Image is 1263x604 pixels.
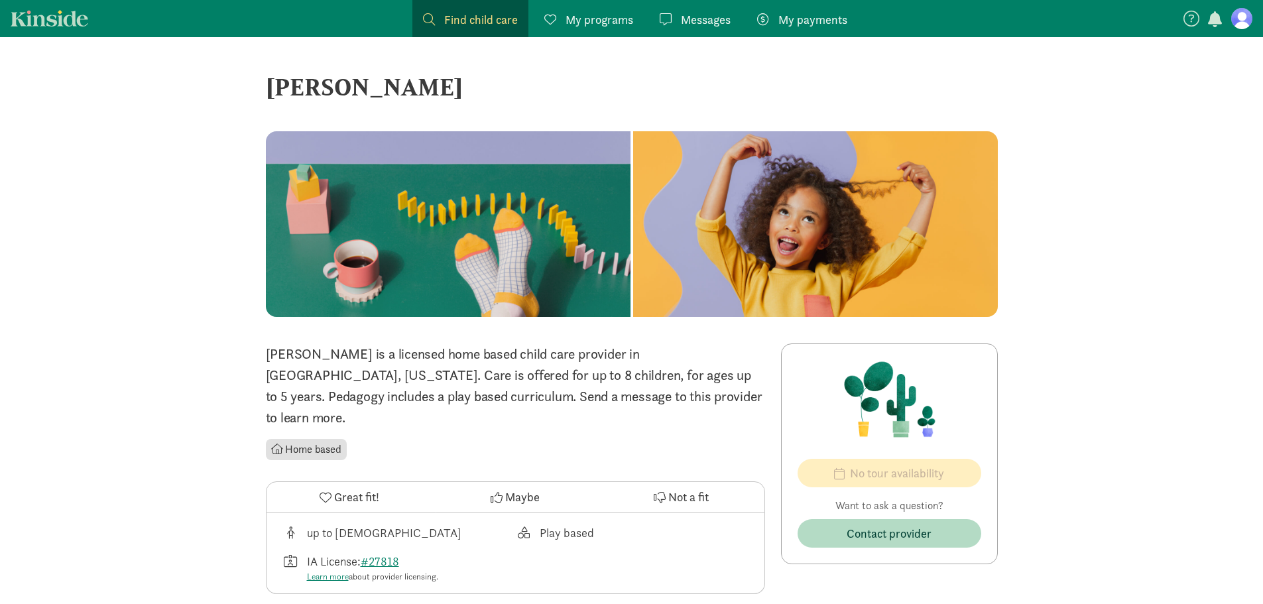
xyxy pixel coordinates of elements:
div: License number [282,552,516,583]
div: Play based [540,524,594,542]
span: No tour availability [850,464,944,482]
p: Want to ask a question? [798,498,981,514]
button: Contact provider [798,519,981,548]
p: [PERSON_NAME] is a licensed home based child care provider in [GEOGRAPHIC_DATA], [US_STATE]. Care... [266,343,765,428]
button: No tour availability [798,459,981,487]
span: Find child care [444,11,518,29]
div: Age range for children that this provider cares for [282,524,516,542]
span: Maybe [505,488,540,506]
span: My payments [778,11,847,29]
span: Contact provider [847,524,932,542]
div: [PERSON_NAME] [266,69,998,105]
button: Great fit! [267,482,432,513]
a: Kinside [11,10,88,27]
div: This provider's education philosophy [515,524,749,542]
a: Learn more [307,571,349,582]
span: Great fit! [334,488,379,506]
div: IA License: [307,552,438,583]
li: Home based [266,439,347,460]
button: Not a fit [598,482,764,513]
div: about provider licensing. [307,570,438,583]
span: Messages [681,11,731,29]
button: Maybe [432,482,598,513]
span: My programs [566,11,633,29]
a: #27818 [361,554,399,569]
div: up to [DEMOGRAPHIC_DATA] [307,524,461,542]
span: Not a fit [668,488,709,506]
